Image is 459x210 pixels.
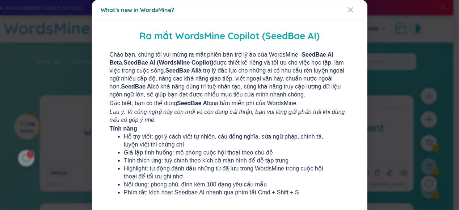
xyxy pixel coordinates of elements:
[124,181,335,189] li: Nội dung: phong phú, đính kèm 100 dạng yêu cầu mẫu
[124,149,335,157] li: Giả lập tình huống: mô phỏng cuộc hội thoại theo chủ đề
[109,51,350,99] span: Chào bạn, chúng tôi vui mừng ra mắt phiên bản trợ lý ảo của WordsMine - . được thiết kế riêng và ...
[177,100,209,106] b: SeedBae AI
[109,125,137,132] b: Tính năng
[102,29,357,44] h2: Ra mắt WordsMine Copilot (SeedBae AI)
[124,157,335,165] li: Tính thích ứng: tuỳ chỉnh theo kích cỡ màn hình để dễ tập trung
[165,67,197,74] b: SeedBae AI
[124,133,335,149] li: Hỗ trợ viết: gợi ý cách viết tự nhiên, câu đồng nghĩa, sửa ngữ pháp, chính tả, luyện viết thi chứ...
[109,109,345,123] i: Lưu ý: Vì công nghệ này còn mới và còn đang cải thiện, bạn vui lòng gửi phản hồi khi dùng nếu có ...
[123,59,213,66] b: SeedBae AI (WordsMine Copilot)
[109,52,333,66] b: SeedBae AI Beta
[121,83,152,90] b: SeedBae AI
[124,165,335,181] li: Highlight: tự động đánh dấu những từ đã lưu trong WordsMine trong cuộc hội thoại để tối ưu ghi nhớ
[101,6,359,14] div: What's new in WordsMine?
[109,99,350,107] span: Đặc biệt, bạn có thể dùng qua bản miễn phí của WordsMine.
[124,189,335,197] li: Phím tắt: kích hoạt Seedbae AI nhanh qua phím tắt Cmd + Shift + S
